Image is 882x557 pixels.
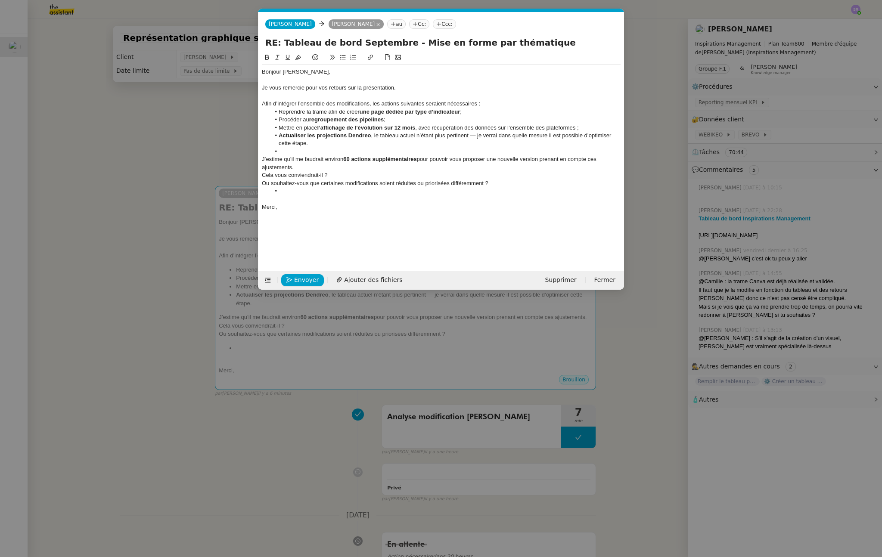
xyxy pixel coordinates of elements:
[409,19,429,29] nz-tag: Cc:
[262,100,621,108] div: Afin d’intégrer l’ensemble des modifications, les actions suivantes seraient nécessaires :
[262,68,621,76] div: Bonjour [PERSON_NAME],
[433,19,456,29] nz-tag: Ccc:
[344,275,402,285] span: Ajouter des fichiers
[317,124,416,131] strong: l’affichage de l’évolution sur 12 mois
[262,155,621,171] div: J’estime qu’il me faudrait environ pour pouvoir vous proposer une nouvelle version prenant en com...
[309,116,384,123] strong: regroupement des pipelines
[589,274,621,286] button: Fermer
[294,275,319,285] span: Envoyer
[387,19,406,29] nz-tag: au
[270,108,621,116] li: Reprendre la trame afin de créer ;
[270,116,621,124] li: Procéder au ;
[262,203,621,211] div: Merci,
[540,274,581,286] button: Supprimer
[270,132,621,148] li: , le tableau actuel n’étant plus pertinent — je verrai dans quelle mesure il est possible d’optim...
[594,275,615,285] span: Fermer
[262,171,621,179] div: Cela vous conviendrait-il ?
[343,156,417,162] strong: 60 actions supplémentaires
[262,84,621,92] div: Je vous remercie pour vos retours sur la présentation.
[331,274,407,286] button: Ajouter des fichiers
[265,36,617,49] input: Subject
[281,274,324,286] button: Envoyer
[269,21,312,27] span: [PERSON_NAME]
[270,124,621,132] li: Mettre en place , avec récupération des données sur l’ensemble des plateformes ;
[360,108,460,115] strong: une page dédiée par type d’indicateur
[279,132,371,139] strong: Actualiser les projections Dendreo
[329,19,384,29] nz-tag: [PERSON_NAME]
[262,179,621,187] div: Ou souhaitez-vous que certaines modifications soient réduites ou priorisées différemment ?
[545,275,576,285] span: Supprimer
